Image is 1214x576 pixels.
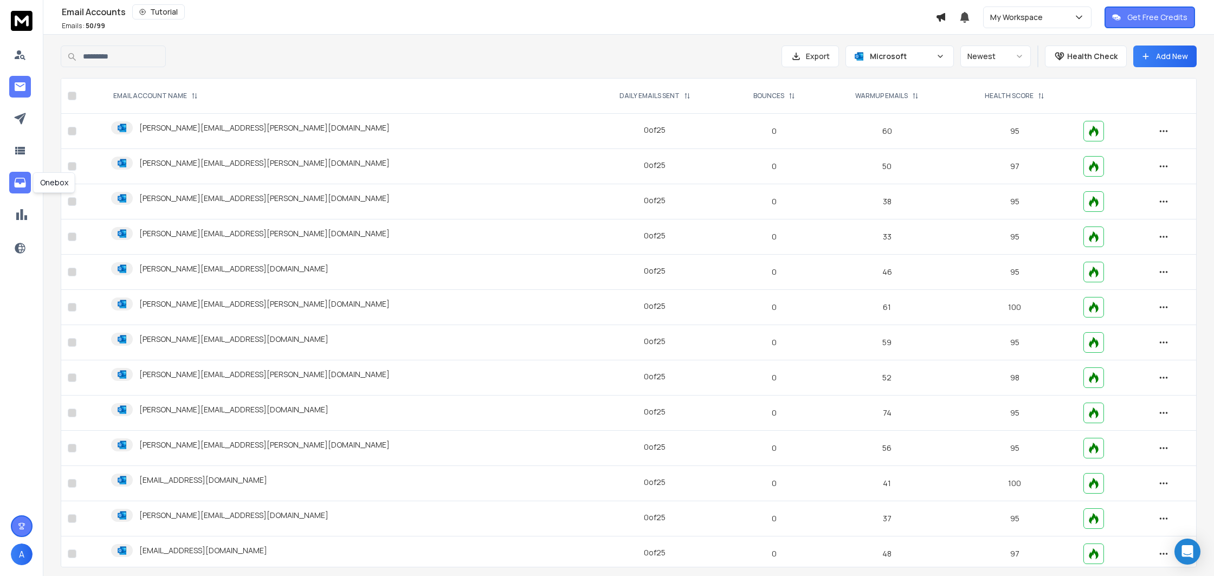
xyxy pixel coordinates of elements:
[952,184,1077,219] td: 95
[733,126,815,137] p: 0
[139,545,267,556] p: [EMAIL_ADDRESS][DOMAIN_NAME]
[990,12,1047,23] p: My Workspace
[733,513,815,524] p: 0
[985,92,1034,100] p: HEALTH SCORE
[1067,51,1118,62] p: Health Check
[11,543,33,565] button: A
[822,431,952,466] td: 56
[952,255,1077,290] td: 95
[139,193,390,204] p: [PERSON_NAME][EMAIL_ADDRESS][PERSON_NAME][DOMAIN_NAME]
[952,149,1077,184] td: 97
[139,475,267,486] p: [EMAIL_ADDRESS][DOMAIN_NAME]
[62,22,105,30] p: Emails :
[733,302,815,313] p: 0
[733,407,815,418] p: 0
[139,299,390,309] p: [PERSON_NAME][EMAIL_ADDRESS][PERSON_NAME][DOMAIN_NAME]
[822,536,952,572] td: 48
[644,266,666,276] div: 0 of 25
[822,396,952,431] td: 74
[644,371,666,382] div: 0 of 25
[822,360,952,396] td: 52
[952,536,1077,572] td: 97
[952,219,1077,255] td: 95
[782,46,839,67] button: Export
[644,301,666,312] div: 0 of 25
[139,158,390,169] p: [PERSON_NAME][EMAIL_ADDRESS][PERSON_NAME][DOMAIN_NAME]
[644,195,666,206] div: 0 of 25
[1105,7,1195,28] button: Get Free Credits
[952,325,1077,360] td: 95
[139,439,390,450] p: [PERSON_NAME][EMAIL_ADDRESS][PERSON_NAME][DOMAIN_NAME]
[822,290,952,325] td: 61
[644,230,666,241] div: 0 of 25
[822,466,952,501] td: 41
[733,196,815,207] p: 0
[644,336,666,347] div: 0 of 25
[113,92,198,100] div: EMAIL ACCOUNT NAME
[733,231,815,242] p: 0
[644,125,666,135] div: 0 of 25
[139,334,328,345] p: [PERSON_NAME][EMAIL_ADDRESS][DOMAIN_NAME]
[960,46,1031,67] button: Newest
[822,501,952,536] td: 37
[733,161,815,172] p: 0
[822,219,952,255] td: 33
[822,149,952,184] td: 50
[86,21,105,30] span: 50 / 99
[753,92,784,100] p: BOUNCES
[733,337,815,348] p: 0
[1174,539,1200,565] div: Open Intercom Messenger
[952,396,1077,431] td: 95
[870,51,932,62] p: Microsoft
[952,360,1077,396] td: 98
[644,406,666,417] div: 0 of 25
[644,547,666,558] div: 0 of 25
[644,160,666,171] div: 0 of 25
[822,114,952,149] td: 60
[644,477,666,488] div: 0 of 25
[139,263,328,274] p: [PERSON_NAME][EMAIL_ADDRESS][DOMAIN_NAME]
[33,172,75,193] div: Onebox
[1127,12,1187,23] p: Get Free Credits
[733,478,815,489] p: 0
[855,92,908,100] p: WARMUP EMAILS
[733,443,815,454] p: 0
[733,372,815,383] p: 0
[952,114,1077,149] td: 95
[952,466,1077,501] td: 100
[139,510,328,521] p: [PERSON_NAME][EMAIL_ADDRESS][DOMAIN_NAME]
[733,548,815,559] p: 0
[644,512,666,523] div: 0 of 25
[619,92,680,100] p: DAILY EMAILS SENT
[1133,46,1197,67] button: Add New
[644,442,666,452] div: 0 of 25
[132,4,185,20] button: Tutorial
[822,325,952,360] td: 59
[822,184,952,219] td: 38
[139,228,390,239] p: [PERSON_NAME][EMAIL_ADDRESS][PERSON_NAME][DOMAIN_NAME]
[1045,46,1127,67] button: Health Check
[62,4,935,20] div: Email Accounts
[139,404,328,415] p: [PERSON_NAME][EMAIL_ADDRESS][DOMAIN_NAME]
[952,501,1077,536] td: 95
[952,290,1077,325] td: 100
[733,267,815,277] p: 0
[822,255,952,290] td: 46
[139,122,390,133] p: [PERSON_NAME][EMAIL_ADDRESS][PERSON_NAME][DOMAIN_NAME]
[952,431,1077,466] td: 95
[139,369,390,380] p: [PERSON_NAME][EMAIL_ADDRESS][PERSON_NAME][DOMAIN_NAME]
